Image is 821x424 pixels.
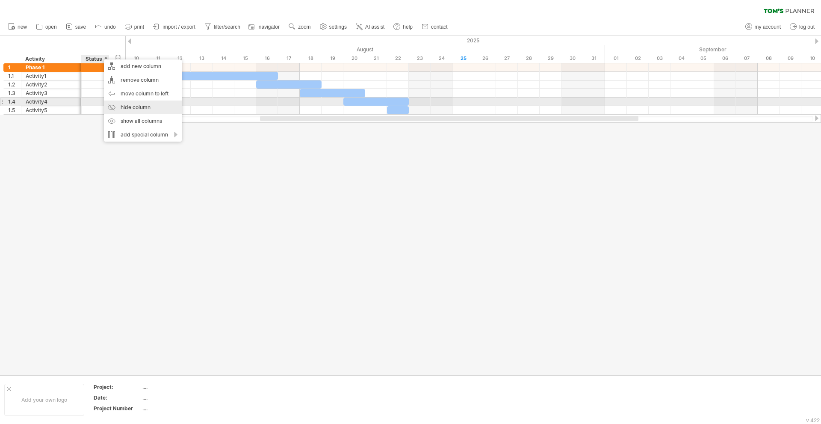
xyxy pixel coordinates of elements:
div: Monday, 8 September 2025 [758,54,780,63]
div: Date: [94,394,141,401]
div: 1.4 [8,98,21,106]
span: contact [431,24,448,30]
a: navigator [247,21,282,33]
div: 1.1 [8,72,21,80]
div: Activity1 [26,72,77,80]
div: Sunday, 7 September 2025 [736,54,758,63]
div: Tuesday, 2 September 2025 [627,54,649,63]
div: Activity2 [26,80,77,89]
span: filter/search [214,24,240,30]
span: AI assist [365,24,384,30]
div: Project: [94,383,141,391]
div: Wednesday, 3 September 2025 [649,54,670,63]
a: AI assist [354,21,387,33]
a: new [6,21,30,33]
div: remove column [104,73,182,87]
span: zoom [298,24,310,30]
a: undo [93,21,118,33]
div: Sunday, 17 August 2025 [278,54,300,63]
div: Add your own logo [4,384,84,416]
div: Tuesday, 12 August 2025 [169,54,191,63]
div: Wednesday, 27 August 2025 [496,54,518,63]
span: save [75,24,86,30]
div: Activity4 [26,98,77,106]
a: settings [318,21,349,33]
a: filter/search [202,21,243,33]
div: Monday, 25 August 2025 [452,54,474,63]
a: help [391,21,415,33]
span: new [18,24,27,30]
div: Monday, 11 August 2025 [147,54,169,63]
div: Tuesday, 19 August 2025 [322,54,343,63]
a: import / export [151,21,198,33]
div: v 422 [806,417,820,424]
a: print [123,21,147,33]
div: Monday, 1 September 2025 [605,54,627,63]
a: log out [788,21,817,33]
div: Saturday, 6 September 2025 [714,54,736,63]
div: Sunday, 31 August 2025 [583,54,605,63]
a: save [64,21,89,33]
div: Sunday, 10 August 2025 [125,54,147,63]
div: Saturday, 16 August 2025 [256,54,278,63]
div: Thursday, 28 August 2025 [518,54,540,63]
div: Project Number [94,405,141,412]
div: Saturday, 30 August 2025 [561,54,583,63]
span: my account [755,24,781,30]
div: Friday, 29 August 2025 [540,54,561,63]
div: 1 [8,63,21,71]
div: Monday, 18 August 2025 [300,54,322,63]
div: 1.2 [8,80,21,89]
div: hide column [104,101,182,114]
div: Activity [25,55,77,63]
div: add special column [104,128,182,142]
span: undo [104,24,116,30]
div: show all columns [104,114,182,128]
div: add new column [104,59,182,73]
div: Wednesday, 20 August 2025 [343,54,365,63]
div: Thursday, 14 August 2025 [213,54,234,63]
div: 1.5 [8,106,21,114]
span: help [403,24,413,30]
span: import / export [162,24,195,30]
a: zoom [286,21,313,33]
div: Wednesday, 13 August 2025 [191,54,213,63]
a: my account [743,21,783,33]
div: Friday, 5 September 2025 [692,54,714,63]
a: contact [419,21,450,33]
span: log out [799,24,815,30]
div: .... [142,394,214,401]
div: Thursday, 4 September 2025 [670,54,692,63]
div: Friday, 15 August 2025 [234,54,256,63]
span: navigator [259,24,280,30]
div: 1.3 [8,89,21,97]
div: .... [142,405,214,412]
span: settings [329,24,347,30]
div: Saturday, 23 August 2025 [409,54,431,63]
span: print [134,24,144,30]
div: Tuesday, 26 August 2025 [474,54,496,63]
div: Activity5 [26,106,77,114]
div: Tuesday, 9 September 2025 [780,54,801,63]
div: .... [142,383,214,391]
div: Friday, 22 August 2025 [387,54,409,63]
div: move column to left [104,87,182,101]
div: Sunday, 24 August 2025 [431,54,452,63]
div: Status [86,55,104,63]
div: Thursday, 21 August 2025 [365,54,387,63]
div: Activity3 [26,89,77,97]
a: open [34,21,59,33]
div: Phase 1 [26,63,77,71]
span: open [45,24,57,30]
